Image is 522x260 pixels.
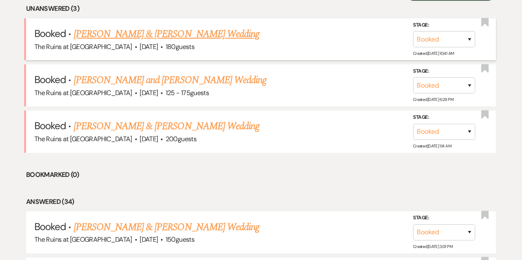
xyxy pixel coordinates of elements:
[34,220,66,233] span: Booked
[166,135,196,143] span: 200 guests
[140,235,158,244] span: [DATE]
[413,244,452,249] span: Created: [DATE] 3:01 PM
[413,97,453,102] span: Created: [DATE] 6:29 PM
[140,135,158,143] span: [DATE]
[26,169,496,180] li: Bookmarked (0)
[166,42,194,51] span: 180 guests
[140,42,158,51] span: [DATE]
[26,196,496,207] li: Answered (34)
[74,27,259,42] a: [PERSON_NAME] & [PERSON_NAME] Wedding
[74,119,259,134] a: [PERSON_NAME] & [PERSON_NAME] Wedding
[140,88,158,97] span: [DATE]
[166,235,194,244] span: 150 guests
[34,73,66,86] span: Booked
[413,51,454,56] span: Created: [DATE] 10:41 AM
[413,113,475,122] label: Stage:
[413,213,475,223] label: Stage:
[166,88,209,97] span: 125 - 175 guests
[34,88,132,97] span: The Ruins at [GEOGRAPHIC_DATA]
[34,235,132,244] span: The Ruins at [GEOGRAPHIC_DATA]
[413,67,475,76] label: Stage:
[413,143,451,148] span: Created: [DATE] 1:14 AM
[74,73,267,88] a: [PERSON_NAME] and [PERSON_NAME] Wedding
[34,27,66,40] span: Booked
[413,20,475,29] label: Stage:
[34,42,132,51] span: The Ruins at [GEOGRAPHIC_DATA]
[34,135,132,143] span: The Ruins at [GEOGRAPHIC_DATA]
[74,220,259,235] a: [PERSON_NAME] & [PERSON_NAME] Wedding
[26,3,496,14] li: Unanswered (3)
[34,119,66,132] span: Booked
